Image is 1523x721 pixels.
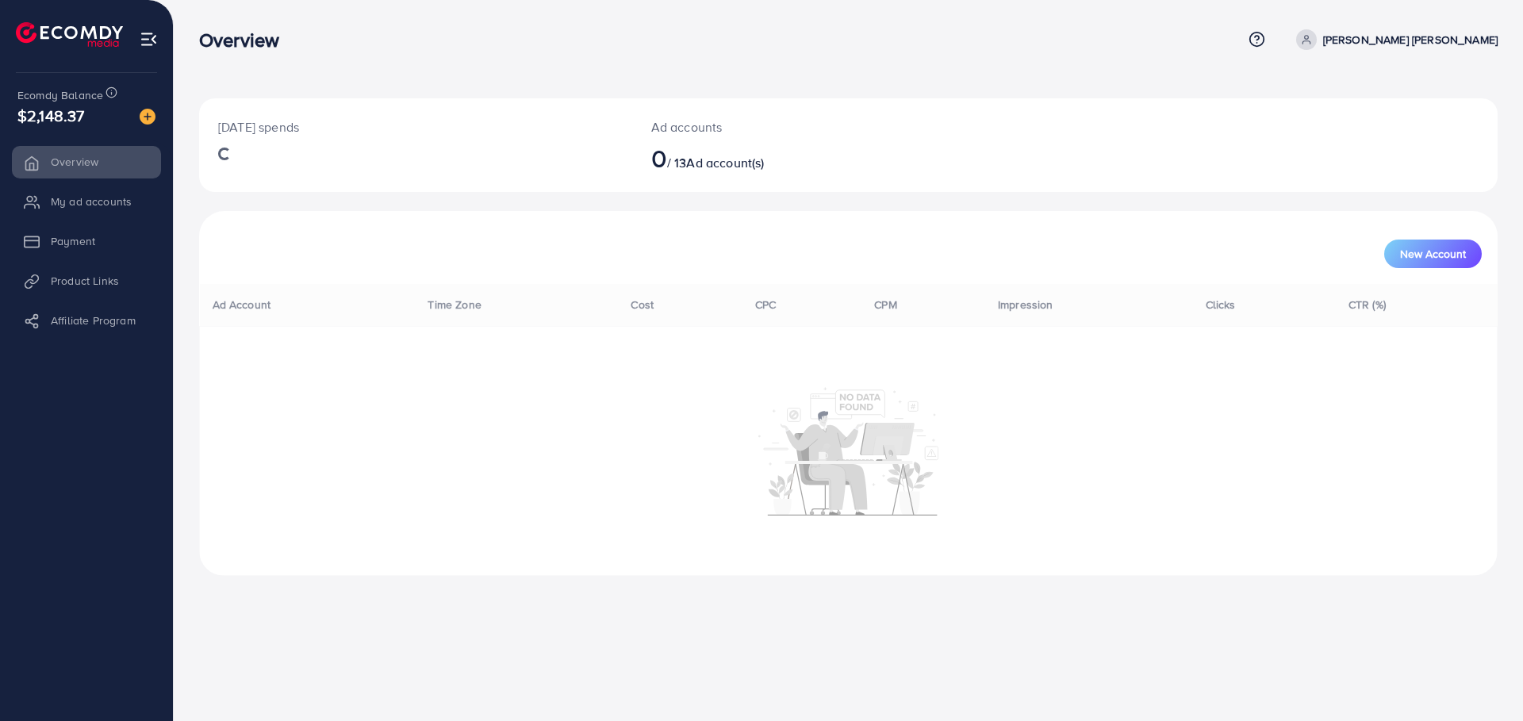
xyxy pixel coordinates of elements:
[140,109,155,125] img: image
[17,104,84,127] span: $2,148.37
[651,140,667,176] span: 0
[218,117,613,136] p: [DATE] spends
[651,143,938,173] h2: / 13
[1323,30,1498,49] p: [PERSON_NAME] [PERSON_NAME]
[1400,248,1466,259] span: New Account
[199,29,292,52] h3: Overview
[686,154,764,171] span: Ad account(s)
[140,30,158,48] img: menu
[17,87,103,103] span: Ecomdy Balance
[1290,29,1498,50] a: [PERSON_NAME] [PERSON_NAME]
[16,22,123,47] img: logo
[1384,240,1482,268] button: New Account
[651,117,938,136] p: Ad accounts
